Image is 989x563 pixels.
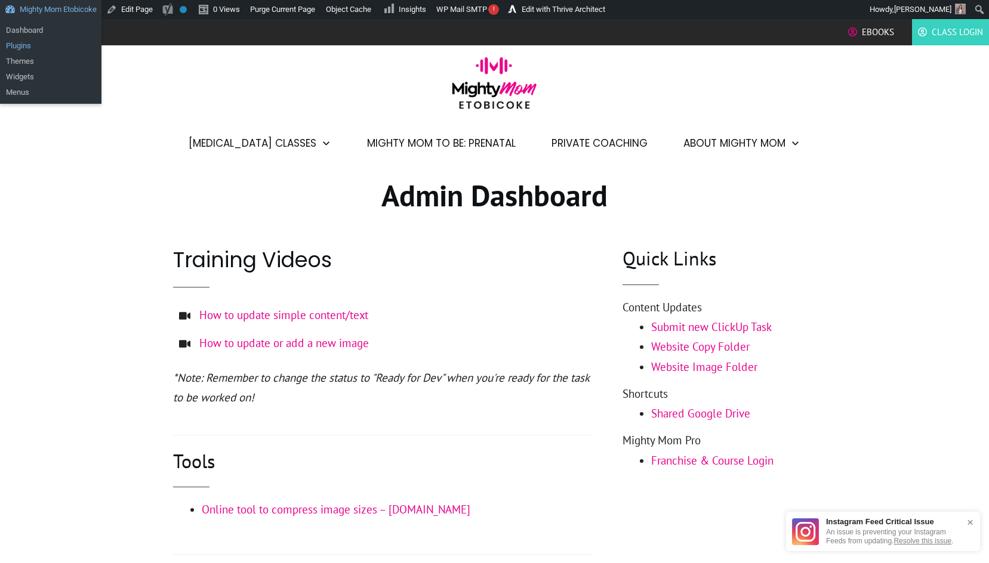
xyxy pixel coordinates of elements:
span: Class Login [932,23,983,41]
span: Insights [399,5,426,14]
a: How to update simple content/text [199,308,368,322]
a: Shared Google Drive [651,406,750,420]
a: Website Image Folder [651,360,757,374]
p: Mighty Mom Pro [623,431,817,450]
span: [PERSON_NAME] [894,5,951,14]
a: About Mighty Mom [683,133,800,153]
a: Mighty Mom to Be: Prenatal [367,133,516,153]
a: Online tool to compress image sizes – [DOMAIN_NAME] [202,502,470,516]
h3: Quick Links [623,245,817,272]
span: ! [488,4,499,15]
a: Class Login [918,23,983,41]
p: Content Updates [623,298,817,317]
p: An issue is preventing your Instagram Feeds from updating. . [826,528,961,545]
a: Resolve this issue [894,537,951,545]
h3: Instagram Feed Critical Issue [826,518,961,525]
a: Website Copy Folder [651,339,750,354]
a: Private Coaching [552,133,648,153]
a: Ebooks [848,23,894,41]
span: Ebooks [862,23,894,41]
span: [MEDICAL_DATA] Classes [189,133,316,153]
h1: Admin Dashboard [173,176,817,229]
em: *Note: Remember to change the status to "Ready for Dev" when you're ready for the task to be work... [173,370,589,404]
a: How to update or add a new image [199,336,369,350]
h3: Tools [173,448,591,475]
a: Franchise & Course Login [651,453,774,468]
a: [MEDICAL_DATA] Classes [189,133,331,153]
div: No index [180,6,187,13]
img: Instagram Feed icon [792,518,819,545]
h2: Training Videos [173,245,591,274]
span: About Mighty Mom [683,133,785,153]
a: Submit new ClickUp Task [651,320,772,334]
p: Shortcuts [623,384,817,404]
div: × [961,511,979,534]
